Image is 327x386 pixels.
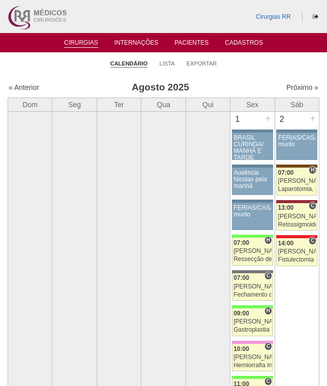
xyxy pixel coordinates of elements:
a: Exportar [187,60,217,67]
a: Cirurgias [64,39,98,48]
div: 2 [275,112,289,127]
span: 14:00 [278,240,294,247]
div: Ressecção de tumor parede abdominal pélvica [233,256,271,263]
span: 10:00 [233,345,249,352]
div: [PERSON_NAME] [278,178,316,184]
span: Consultório [309,237,316,245]
div: Fistulectomia [278,256,316,263]
div: Key: Aviso [276,130,317,133]
span: 09:00 [233,310,249,317]
h3: Agosto 2025 [83,80,238,95]
th: Sex [230,98,275,111]
a: Calendário [110,60,147,68]
a: C 14:00 [PERSON_NAME] Fistulectomia [276,238,317,266]
th: Dom [8,98,52,111]
div: Key: Santa Catarina [232,270,273,273]
span: Consultório [264,342,272,350]
a: Pacientes [174,39,209,49]
span: Hospital [264,236,272,244]
div: FÉRIAS/CASAMENTO murilo [234,205,271,218]
a: BRASIL CURINGA/ MANHÃ E TARDE [232,133,273,160]
div: + [264,112,273,125]
a: Internações [114,39,159,49]
a: Cadastros [225,39,263,49]
th: Sáb [275,98,319,111]
i: Sair [313,14,318,20]
a: H 09:00 [PERSON_NAME] Gastroplastia VL [232,308,273,336]
a: « Anterior [9,83,39,91]
div: Key: Brasil [232,376,273,379]
a: H 07:00 [PERSON_NAME] Laparotomia, [GEOGRAPHIC_DATA], Drenagem, Bridas [276,168,317,196]
div: Key: Brasil [232,235,273,238]
div: 1 [230,112,244,127]
a: C 07:00 [PERSON_NAME] Fechamento de Colostomia ou Enterostomia [232,273,273,301]
div: Key: Aviso [232,200,273,203]
a: FÉRIAS/CASAMENTO murilo [232,203,273,230]
th: Qua [141,98,186,111]
th: Ter [97,98,141,111]
div: Key: Aviso [232,130,273,133]
div: Fechamento de Colostomia ou Enterostomia [233,292,271,298]
span: Hospital [309,166,316,174]
div: [PERSON_NAME] [278,213,316,220]
div: [PERSON_NAME] [233,354,271,361]
span: 07:00 [278,169,294,176]
div: Key: Santa Joana [276,165,317,168]
div: [PERSON_NAME] [233,318,271,325]
span: Consultório [264,377,272,385]
div: [PERSON_NAME] [233,248,271,254]
a: Próximo » [286,83,318,91]
span: Hospital [264,307,272,315]
th: Qui [186,98,230,111]
div: BRASIL CURINGA/ MANHÃ E TARDE [234,135,271,162]
a: H 07:00 [PERSON_NAME] Ressecção de tumor parede abdominal pélvica [232,238,273,266]
div: Key: Aviso [232,165,273,168]
a: FÉRIAS/CASAMENTO murilo [276,133,317,160]
span: Consultório [264,272,272,280]
div: Key: Assunção [276,235,317,238]
a: Ausência Nicolas pela manhã [232,168,273,195]
span: Consultório [309,202,316,210]
a: C 10:00 [PERSON_NAME] Herniorrafia Inguinal Bilateral [232,344,273,372]
div: Laparotomia, [GEOGRAPHIC_DATA], Drenagem, Bridas [278,186,316,192]
div: Herniorrafia Inguinal Bilateral [233,362,271,369]
th: Seg [52,98,97,111]
div: Gastroplastia VL [233,327,271,333]
div: Key: Brasil [232,305,273,308]
a: Cirurgias RR [256,13,291,20]
span: 07:00 [233,239,249,246]
a: Lista [160,60,175,67]
div: Key: Albert Einstein [232,341,273,344]
span: 13:00 [278,204,294,211]
div: FÉRIAS/CASAMENTO murilo [278,135,315,148]
a: C 13:00 [PERSON_NAME] Retossigmoidectomia Robótica [276,203,317,231]
div: + [308,112,317,125]
div: [PERSON_NAME] [233,283,271,290]
div: Ausência Nicolas pela manhã [234,170,271,190]
div: [PERSON_NAME] [278,248,316,255]
span: 07:00 [233,274,249,281]
div: Retossigmoidectomia Robótica [278,221,316,228]
div: Key: Sírio Libanês [276,200,317,203]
